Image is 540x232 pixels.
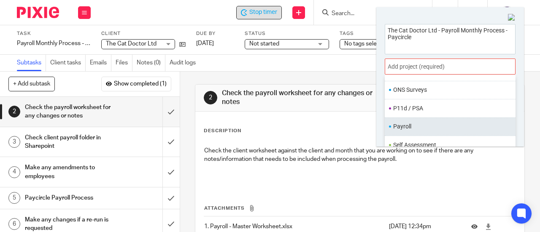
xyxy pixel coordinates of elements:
[393,141,503,149] li: Self Assessment
[385,99,516,117] ul: P11d / PSA
[25,101,111,123] h1: Check the payroll worksheet for any changes or notes
[196,40,214,46] span: [DATE]
[116,55,132,71] a: Files
[8,192,20,204] div: 5
[90,55,111,71] a: Emails
[204,147,516,164] p: Check the client worksheet against the client and month that you are working on to see if there a...
[106,41,157,47] span: The Cat Doctor Ltd
[393,122,503,131] li: Payroll
[25,161,111,183] h1: Make any amendments to employees
[196,30,234,37] label: Due by
[204,128,241,134] p: Description
[204,222,384,231] p: 1. Payroll - Master Worksheet.xlsx
[50,55,86,71] a: Client tasks
[101,77,171,91] button: Show completed (1)
[8,166,20,178] div: 4
[101,30,186,37] label: Client
[25,131,111,153] h1: Check client payroll folder in Sharepoint
[503,102,513,114] li: Favorite
[8,136,20,148] div: 3
[8,77,55,91] button: + Add subtask
[204,206,245,211] span: Attachments
[500,6,514,19] img: svg%3E
[204,91,217,104] div: 2
[344,41,389,47] span: No tags selected
[17,55,46,71] a: Subtasks
[17,7,59,18] img: Pixie
[170,55,200,71] a: Audit logs
[385,136,516,154] ul: Self Assessment
[249,41,279,47] span: Not started
[8,106,20,117] div: 2
[503,139,513,150] li: Favorite
[17,39,91,48] div: Payroll Monthly Process - Paycircle
[236,6,282,19] div: The Cat Doctor Ltd - Payroll Monthly Process - Paycircle
[385,24,515,52] textarea: The Cat Doctor Ltd - Payroll Monthly Process - Paycircle
[503,84,513,96] li: Favorite
[389,222,459,231] p: [DATE] 12:34pm
[393,104,503,113] li: P11d / PSA
[137,55,165,71] a: Notes (0)
[249,8,277,17] span: Stop timer
[331,10,407,18] input: Search
[17,30,91,37] label: Task
[508,14,516,21] img: Close
[385,81,516,99] ul: ONS Surveys
[485,222,491,231] a: Download
[222,89,378,107] h1: Check the payroll worksheet for any changes or notes
[503,121,513,132] li: Favorite
[114,81,167,88] span: Show completed (1)
[385,117,516,136] ul: Payroll
[340,30,424,37] label: Tags
[8,218,20,230] div: 6
[25,192,111,204] h1: Paycircle Payroll Process
[393,85,503,94] li: ONS Surveys
[245,30,329,37] label: Status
